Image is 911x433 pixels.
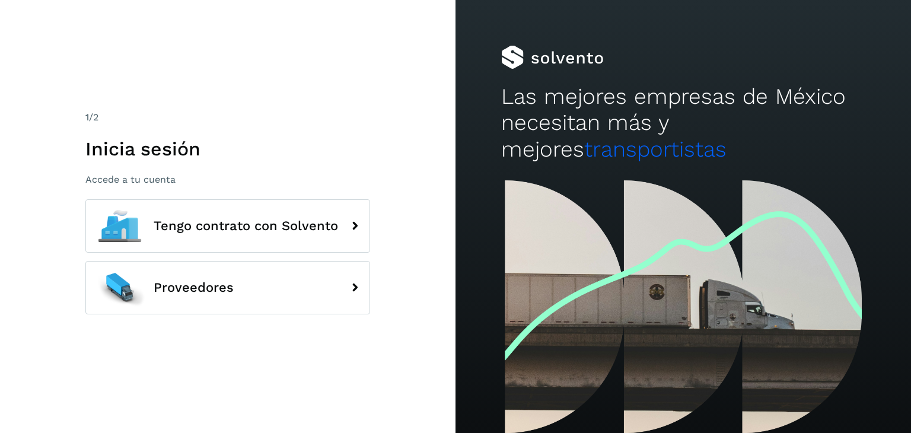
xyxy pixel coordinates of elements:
h1: Inicia sesión [85,138,370,160]
span: Tengo contrato con Solvento [154,219,338,233]
span: 1 [85,112,89,123]
div: /2 [85,110,370,125]
p: Accede a tu cuenta [85,174,370,185]
span: Proveedores [154,281,234,295]
button: Tengo contrato con Solvento [85,199,370,253]
span: transportistas [584,136,727,162]
h2: Las mejores empresas de México necesitan más y mejores [501,84,865,163]
button: Proveedores [85,261,370,314]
